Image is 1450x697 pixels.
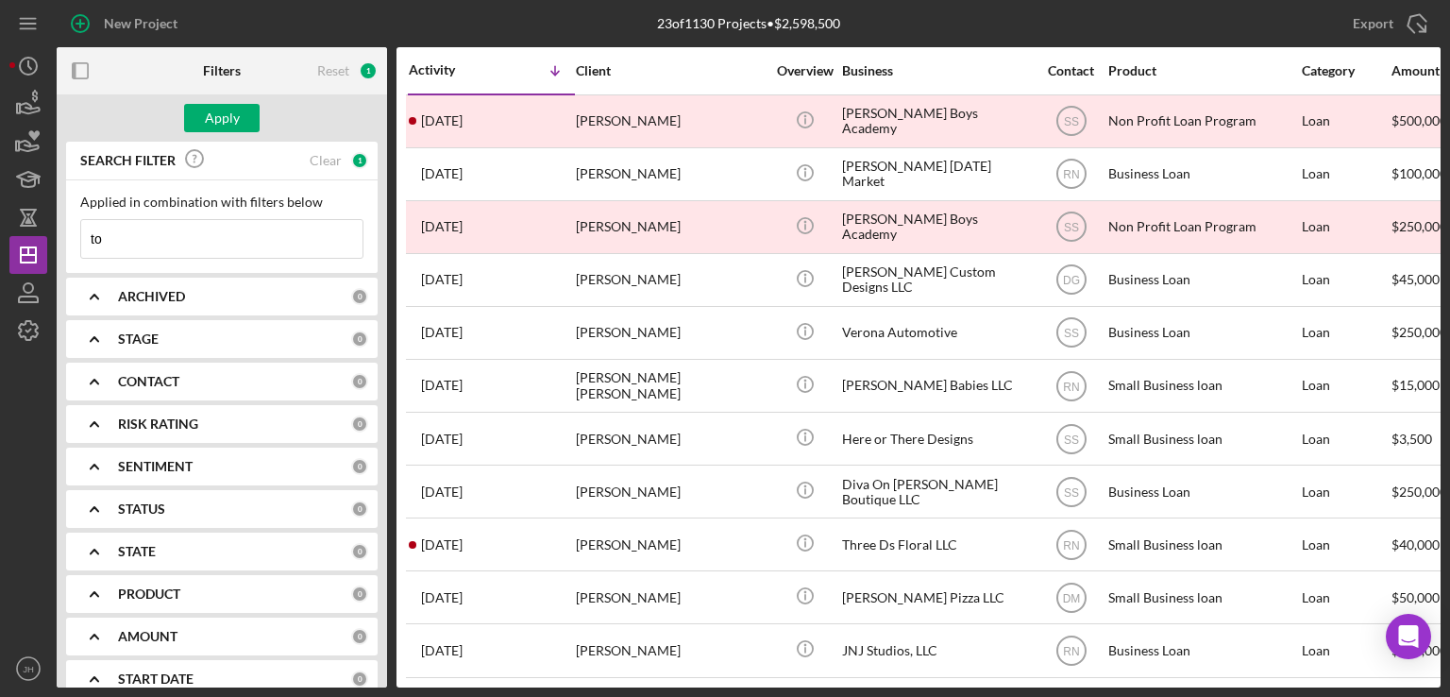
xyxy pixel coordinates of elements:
[1108,625,1297,675] div: Business Loan
[576,361,765,411] div: [PERSON_NAME] [PERSON_NAME]
[1302,625,1390,675] div: Loan
[769,63,840,78] div: Overview
[118,629,177,644] b: AMOUNT
[576,308,765,358] div: [PERSON_NAME]
[23,664,34,674] text: JH
[1334,5,1441,42] button: Export
[57,5,196,42] button: New Project
[576,202,765,252] div: [PERSON_NAME]
[184,104,260,132] button: Apply
[104,5,177,42] div: New Project
[1063,327,1078,340] text: SS
[317,63,349,78] div: Reset
[1302,255,1390,305] div: Loan
[576,414,765,464] div: [PERSON_NAME]
[1302,572,1390,622] div: Loan
[842,572,1031,622] div: [PERSON_NAME] Pizza LLC
[576,63,765,78] div: Client
[842,96,1031,146] div: [PERSON_NAME] Boys Academy
[842,414,1031,464] div: Here or There Designs
[351,671,368,688] div: 0
[351,331,368,348] div: 0
[421,219,463,234] time: 2025-07-15 13:19
[351,628,368,645] div: 0
[421,484,463,500] time: 2024-11-21 15:47
[1302,414,1390,464] div: Loan
[842,202,1031,252] div: [PERSON_NAME] Boys Academy
[576,467,765,517] div: [PERSON_NAME]
[351,586,368,603] div: 0
[842,361,1031,411] div: [PERSON_NAME] Babies LLC
[409,62,492,77] div: Activity
[351,288,368,305] div: 0
[351,458,368,475] div: 0
[1302,149,1390,199] div: Loan
[80,195,363,210] div: Applied in combination with filters below
[657,16,840,31] div: 23 of 1130 Projects • $2,598,500
[351,373,368,390] div: 0
[1108,149,1297,199] div: Business Loan
[1108,572,1297,622] div: Small Business loan
[842,149,1031,199] div: [PERSON_NAME] [DATE] Market
[1063,380,1079,393] text: RN
[1302,96,1390,146] div: Loan
[842,63,1031,78] div: Business
[421,643,463,658] time: 2024-09-19 20:15
[1108,308,1297,358] div: Business Loan
[1062,591,1080,604] text: DM
[421,537,463,552] time: 2024-11-20 23:05
[842,255,1031,305] div: [PERSON_NAME] Custom Designs LLC
[1302,308,1390,358] div: Loan
[1386,614,1431,659] div: Open Intercom Messenger
[1302,202,1390,252] div: Loan
[1063,433,1078,446] text: SS
[1108,63,1297,78] div: Product
[576,572,765,622] div: [PERSON_NAME]
[1302,361,1390,411] div: Loan
[118,331,159,347] b: STAGE
[421,325,463,340] time: 2025-03-11 17:39
[421,432,463,447] time: 2024-12-16 05:37
[842,308,1031,358] div: Verona Automotive
[576,149,765,199] div: [PERSON_NAME]
[1108,96,1297,146] div: Non Profit Loan Program
[359,61,378,80] div: 1
[576,625,765,675] div: [PERSON_NAME]
[1063,115,1078,128] text: SS
[576,519,765,569] div: [PERSON_NAME]
[1302,467,1390,517] div: Loan
[351,152,368,169] div: 1
[1063,538,1079,552] text: RN
[351,416,368,433] div: 0
[351,501,368,518] div: 0
[310,153,342,168] div: Clear
[576,96,765,146] div: [PERSON_NAME]
[1063,168,1079,181] text: RN
[421,113,463,128] time: 2025-08-21 23:34
[1108,361,1297,411] div: Small Business loan
[118,544,156,559] b: STATE
[118,416,198,432] b: RISK RATING
[421,590,463,605] time: 2024-11-07 18:24
[351,543,368,560] div: 0
[842,519,1031,569] div: Three Ds Floral LLC
[1108,467,1297,517] div: Business Loan
[9,650,47,688] button: JH
[203,63,241,78] b: Filters
[842,467,1031,517] div: Diva On [PERSON_NAME] Boutique LLC
[1108,414,1297,464] div: Small Business loan
[1302,63,1390,78] div: Category
[118,501,165,517] b: STATUS
[1108,255,1297,305] div: Business Loan
[118,671,194,687] b: START DATE
[1108,519,1297,569] div: Small Business loan
[1063,645,1079,658] text: RN
[421,378,463,393] time: 2025-01-27 19:46
[118,289,185,304] b: ARCHIVED
[842,625,1031,675] div: JNJ Studios, LLC
[421,272,463,287] time: 2025-04-21 15:40
[80,153,176,168] b: SEARCH FILTER
[1353,5,1393,42] div: Export
[1036,63,1106,78] div: Contact
[1063,485,1078,499] text: SS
